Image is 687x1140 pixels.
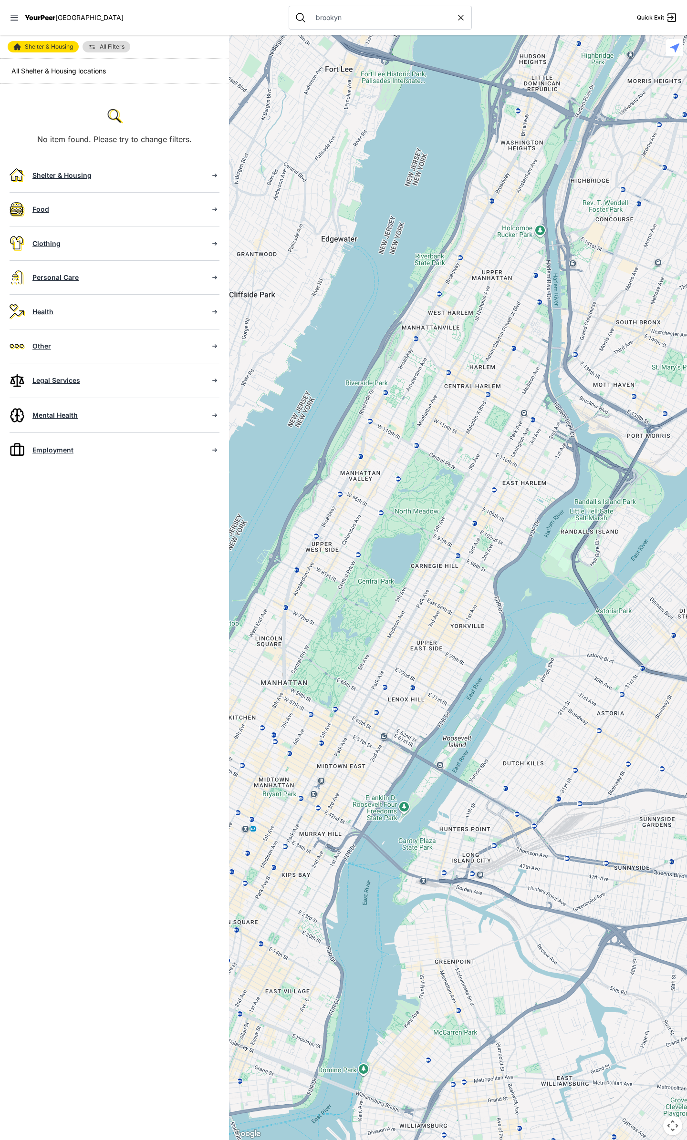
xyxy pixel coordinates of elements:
span: All Filters [100,44,125,50]
img: Google [231,1128,263,1140]
a: Employment [10,433,219,467]
div: Mental Health [32,411,202,420]
div: Legal Services [32,376,202,385]
span: All Shelter & Housing locations [11,67,106,75]
div: Health [32,307,202,317]
input: Search [310,13,456,22]
a: Mental Health [10,398,219,432]
a: Quick Exit [637,12,677,23]
a: All Filters [83,41,130,52]
span: Shelter & Housing [25,44,73,50]
a: Open this area in Google Maps (opens a new window) [231,1128,263,1140]
a: Personal Care [10,261,219,294]
span: YourPeer [25,13,55,21]
div: Shelter & Housing [32,171,202,180]
a: Shelter & Housing [8,41,79,52]
a: Food [10,193,219,226]
button: Map camera controls [663,1116,682,1135]
div: Personal Care [32,273,202,282]
span: [GEOGRAPHIC_DATA] [55,13,124,21]
a: Clothing [10,226,219,260]
span: Quick Exit [637,14,664,21]
a: Legal Services [10,363,219,398]
a: Shelter & Housing [10,158,219,192]
p: No item found. Please try to change filters. [37,134,192,145]
div: Employment [32,445,202,455]
div: Clothing [32,239,202,248]
div: Other [32,341,202,351]
a: Other [10,329,219,363]
a: Health [10,295,219,329]
a: YourPeer[GEOGRAPHIC_DATA] [25,15,124,21]
div: Food [32,205,202,214]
